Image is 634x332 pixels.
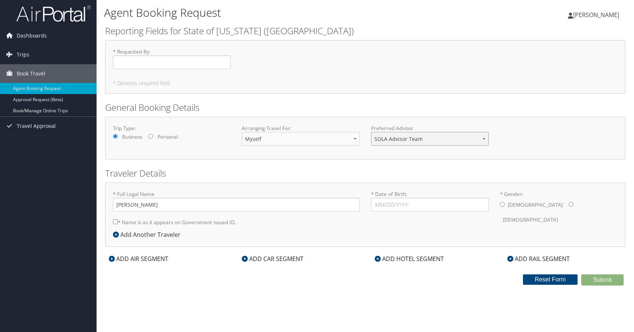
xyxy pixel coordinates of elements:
[508,198,563,212] label: [DEMOGRAPHIC_DATA]
[573,11,619,19] span: [PERSON_NAME]
[157,133,178,141] label: Personal
[238,254,307,263] div: ADD CAR SEGMENT
[16,5,91,22] img: airportal-logo.png
[105,101,625,114] h2: General Booking Details
[17,45,29,64] span: Trips
[113,215,236,229] label: * Name is as it appears on Government issued ID.
[113,125,231,132] label: Trip Type:
[500,190,618,227] label: * Gender:
[371,198,489,212] input: * Date of Birth:
[569,202,573,207] input: * Gender:[DEMOGRAPHIC_DATA][DEMOGRAPHIC_DATA]
[371,190,489,212] label: * Date of Birth:
[371,254,448,263] div: ADD HOTEL SEGMENT
[500,202,505,207] input: * Gender:[DEMOGRAPHIC_DATA][DEMOGRAPHIC_DATA]
[371,125,489,132] label: Preferred Advisor
[242,125,360,132] label: Arranging Travel For:
[113,198,360,212] input: * Full Legal Name
[113,219,118,224] input: * Name is as it appears on Government issued ID.
[504,254,573,263] div: ADD RAIL SEGMENT
[104,5,452,20] h1: Agent Booking Request
[105,167,625,180] h2: Traveler Details
[581,274,624,286] button: Submit
[105,25,625,37] h2: Reporting Fields for State of [US_STATE] ([GEOGRAPHIC_DATA])
[17,26,47,45] span: Dashboards
[568,4,627,26] a: [PERSON_NAME]
[113,190,360,212] label: * Full Legal Name
[503,213,558,227] label: [DEMOGRAPHIC_DATA]
[105,254,172,263] div: ADD AIR SEGMENT
[113,55,231,69] input: * Requested By:
[113,230,184,239] div: Add Another Traveler
[122,133,142,141] label: Business
[17,117,56,135] span: Travel Approval
[523,274,578,285] button: Reset Form
[113,48,231,69] label: * Requested By :
[113,81,618,86] h5: * Denotes required field
[17,64,45,83] span: Book Travel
